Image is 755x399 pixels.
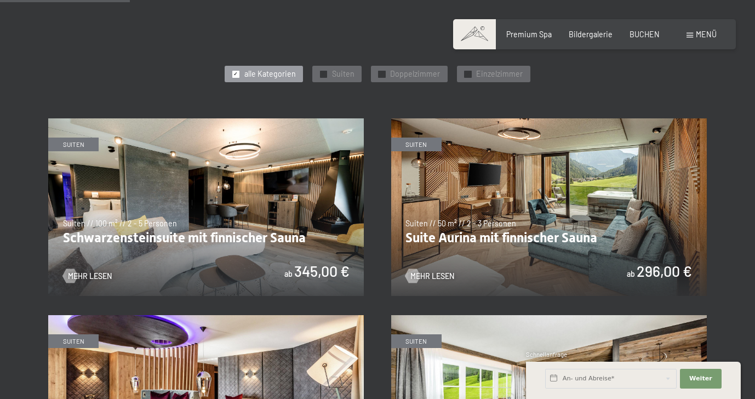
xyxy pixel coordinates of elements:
span: Einzelzimmer [476,69,523,79]
a: Schwarzensteinsuite mit finnischer Sauna [48,118,364,124]
span: alle Kategorien [244,69,296,79]
button: Weiter [680,369,722,389]
span: ✓ [233,71,238,77]
span: Suiten [332,69,354,79]
a: Romantic Suite mit Bio-Sauna [48,315,364,321]
span: Weiter [689,374,712,383]
a: Mehr Lesen [63,271,112,282]
span: Mehr Lesen [68,271,112,282]
a: Chaletsuite mit Bio-Sauna [391,315,707,321]
span: Menü [696,30,717,39]
a: Premium Spa [506,30,552,39]
a: Bildergalerie [569,30,613,39]
span: ✓ [321,71,325,77]
a: Mehr Lesen [405,271,454,282]
span: ✓ [380,71,384,77]
img: Suite Aurina mit finnischer Sauna [391,118,707,296]
span: Doppelzimmer [390,69,440,79]
a: Suite Aurina mit finnischer Sauna [391,118,707,124]
span: ✓ [466,71,470,77]
a: BUCHEN [630,30,660,39]
span: Mehr Lesen [410,271,454,282]
span: Schnellanfrage [526,351,567,358]
img: Schwarzensteinsuite mit finnischer Sauna [48,118,364,296]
